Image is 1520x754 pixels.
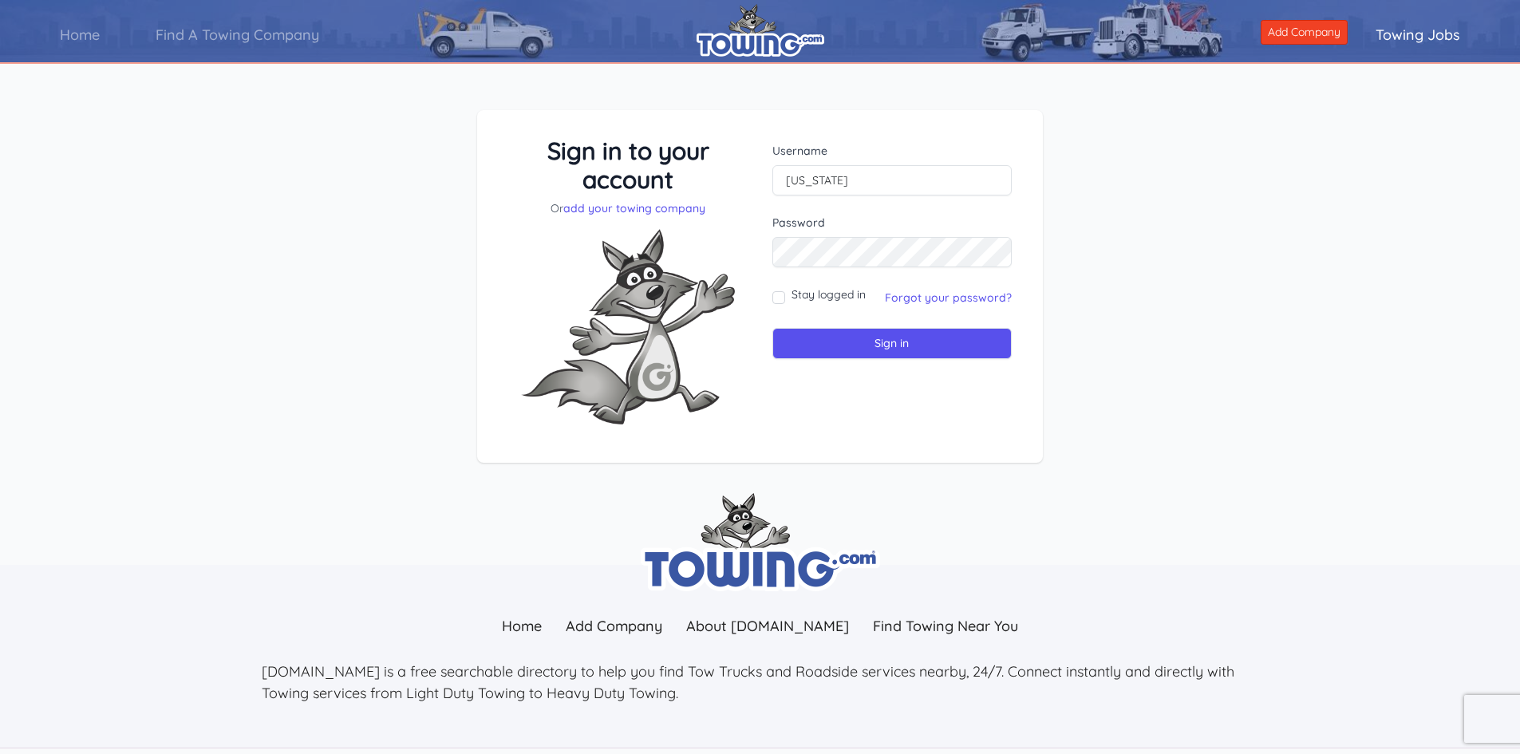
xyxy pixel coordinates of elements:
a: Add Company [554,609,674,643]
a: Forgot your password? [885,290,1012,305]
input: Sign in [772,328,1013,359]
a: About [DOMAIN_NAME] [674,609,861,643]
a: Towing Jobs [1348,12,1488,57]
img: towing [641,493,880,591]
a: Find Towing Near You [861,609,1030,643]
a: Home [32,12,128,57]
a: Find A Towing Company [128,12,347,57]
img: Fox-Excited.png [508,216,748,437]
p: Or [508,200,748,216]
label: Stay logged in [792,286,866,302]
img: logo.png [697,4,824,57]
a: Home [490,609,554,643]
a: add your towing company [563,201,705,215]
label: Username [772,143,1013,159]
h3: Sign in to your account [508,136,748,194]
a: Add Company [1261,20,1348,45]
label: Password [772,215,1013,231]
p: [DOMAIN_NAME] is a free searchable directory to help you find Tow Trucks and Roadside services ne... [262,661,1259,704]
